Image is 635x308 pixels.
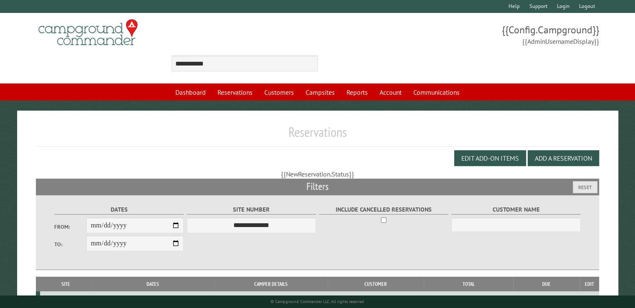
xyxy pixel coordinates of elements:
[513,277,579,291] th: Due
[36,169,599,179] div: {{NewReservation.Status}}
[301,84,340,100] a: Campsites
[424,277,513,291] th: Total
[259,84,299,100] a: Customers
[36,16,140,49] img: Campground Commander
[342,84,373,100] a: Reports
[54,240,87,248] label: To:
[451,205,581,215] label: Customer Name
[318,23,599,46] span: {{Config.Campground}} {{AdminUsernameDisplay}}
[54,205,184,215] label: Dates
[91,277,214,291] th: Dates
[528,150,599,166] button: Add a Reservation
[170,84,211,100] a: Dashboard
[54,223,87,231] label: From:
[579,277,599,291] th: Edit
[36,179,599,194] h2: Filters
[36,124,599,147] h1: Reservations
[374,84,407,100] a: Account
[40,277,91,291] th: Site
[93,295,213,303] div: {{res.startDate}} - {{res.endDate}}
[328,277,424,291] th: Customer
[319,205,449,215] label: Include Cancelled Reservations
[454,150,526,166] button: Edit Add-on Items
[213,84,258,100] a: Reservations
[573,181,597,193] button: Reset
[408,84,465,100] a: Communications
[214,277,328,291] th: Camper Details
[187,205,316,215] label: Site Number
[271,299,365,304] small: © Campground Commander LLC. All rights reserved.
